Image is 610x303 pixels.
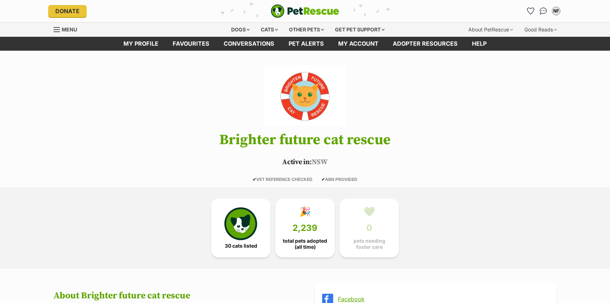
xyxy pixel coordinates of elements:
[550,5,562,17] button: My account
[540,7,547,15] img: chat-41dd97257d64d25036548639549fe6c8038ab92f7586957e7f3b1b290dea8141.svg
[281,238,329,249] span: total pets adopted (all time)
[338,296,547,302] a: Facebook
[166,37,217,51] a: Favourites
[54,22,82,35] a: Menu
[463,22,518,37] div: About PetRescue
[271,4,339,18] a: PetRescue
[538,5,549,17] a: Conversations
[217,37,281,51] a: conversations
[366,223,372,233] span: 0
[264,65,346,126] img: Brighter future cat rescue
[275,199,335,257] a: 🎉 2,239 total pets adopted (all time)
[284,22,329,37] div: Other pets
[299,206,311,217] div: 🎉
[331,37,386,51] a: My account
[62,26,77,32] span: Menu
[525,5,562,17] ul: Account quick links
[226,22,255,37] div: Dogs
[43,157,567,168] p: NSW
[525,5,536,17] a: Favourites
[293,223,317,233] span: 2,239
[364,206,375,217] div: 💚
[224,207,257,240] img: cat-icon-068c71abf8fe30c970a85cd354bc8e23425d12f6e8612795f06af48be43a487a.svg
[256,22,283,37] div: Cats
[386,37,465,51] a: Adopter resources
[253,177,312,182] span: VET REFERENCE CHECKED
[225,243,257,249] span: 30 cats listed
[281,37,331,51] a: Pet alerts
[321,177,357,182] span: ABN PROVIDED
[253,177,256,182] icon: ✔
[271,4,339,18] img: logo-e224e6f780fb5917bec1dbf3a21bbac754714ae5b6737aabdf751b685950b380.svg
[519,22,562,37] div: Good Reads
[553,7,560,15] div: NF
[116,37,166,51] a: My profile
[330,22,390,37] div: Get pet support
[48,5,87,17] a: Donate
[43,132,567,148] h1: Brighter future cat rescue
[54,291,295,301] h2: About Brighter future cat rescue
[282,158,311,167] span: Active in:
[346,238,393,249] span: pets needing foster care
[321,177,325,182] icon: ✔
[211,199,270,257] a: 30 cats listed
[340,199,399,257] a: 💚 0 pets needing foster care
[465,37,494,51] a: Help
